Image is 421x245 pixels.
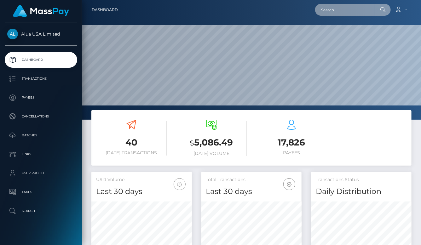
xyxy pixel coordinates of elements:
[96,136,167,149] h3: 40
[190,139,194,147] small: $
[7,168,75,178] p: User Profile
[176,151,247,156] h6: [DATE] Volume
[5,71,77,87] a: Transactions
[7,74,75,83] p: Transactions
[92,3,118,16] a: Dashboard
[5,109,77,124] a: Cancellations
[206,186,297,197] h4: Last 30 days
[7,55,75,65] p: Dashboard
[5,90,77,105] a: Payees
[5,203,77,219] a: Search
[206,177,297,183] h5: Total Transactions
[7,29,18,39] img: Alua USA Limited
[7,93,75,102] p: Payees
[7,112,75,121] p: Cancellations
[5,52,77,68] a: Dashboard
[96,177,187,183] h5: USD Volume
[5,165,77,181] a: User Profile
[5,184,77,200] a: Taxes
[96,150,167,156] h6: [DATE] Transactions
[13,5,69,17] img: MassPay Logo
[7,150,75,159] p: Links
[96,186,187,197] h4: Last 30 days
[256,136,327,149] h3: 17,826
[316,177,407,183] h5: Transactions Status
[5,146,77,162] a: Links
[5,128,77,143] a: Batches
[316,186,407,197] h4: Daily Distribution
[176,136,247,149] h3: 5,086.49
[315,4,374,16] input: Search...
[7,131,75,140] p: Batches
[5,31,77,37] span: Alua USA Limited
[256,150,327,156] h6: Payees
[7,206,75,216] p: Search
[7,187,75,197] p: Taxes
